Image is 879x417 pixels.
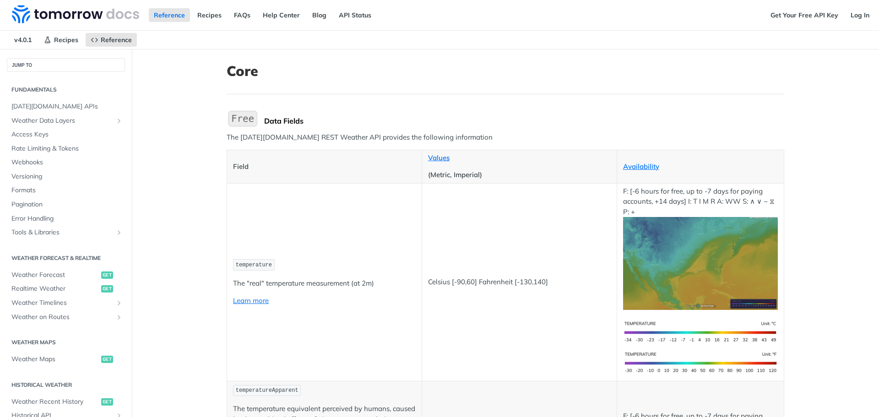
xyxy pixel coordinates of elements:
a: Weather Mapsget [7,352,125,366]
span: get [101,285,113,292]
p: Celsius [-90,60] Fahrenheit [-130,140] [428,277,611,287]
h2: Weather Maps [7,338,125,347]
span: Weather Forecast [11,271,99,280]
a: Values [428,153,450,162]
a: Versioning [7,170,125,184]
span: v4.0.1 [9,33,37,47]
p: F: [-6 hours for free, up to -7 days for paying accounts, +14 days] I: T I M R A: WW S: ∧ ∨ ~ ⧖ P: + [623,186,778,310]
a: Rate Limiting & Tokens [7,142,125,156]
span: Weather on Routes [11,313,113,322]
span: Realtime Weather [11,284,99,293]
a: Log In [846,8,874,22]
a: Tools & LibrariesShow subpages for Tools & Libraries [7,226,125,239]
a: Weather Data LayersShow subpages for Weather Data Layers [7,114,125,128]
span: [DATE][DOMAIN_NAME] APIs [11,102,123,111]
a: Pagination [7,198,125,211]
code: temperatureApparent [233,385,301,396]
h2: Weather Forecast & realtime [7,254,125,262]
a: Reference [149,8,190,22]
span: Expand image [623,259,778,267]
span: Webhooks [11,158,123,167]
span: Weather Maps [11,355,99,364]
a: Recipes [39,33,83,47]
img: Tomorrow.io Weather API Docs [12,5,139,23]
a: Error Handling [7,212,125,226]
a: Webhooks [7,156,125,169]
button: JUMP TO [7,58,125,72]
a: API Status [334,8,376,22]
p: The "real" temperature measurement (at 2m) [233,278,416,289]
span: Weather Data Layers [11,116,113,125]
span: Error Handling [11,214,123,223]
h2: Historical Weather [7,381,125,389]
a: FAQs [229,8,255,22]
a: Recipes [192,8,227,22]
button: Show subpages for Weather on Routes [115,314,123,321]
span: Versioning [11,172,123,181]
span: Access Keys [11,130,123,139]
span: get [101,271,113,279]
button: Show subpages for Weather Data Layers [115,117,123,125]
a: Formats [7,184,125,197]
span: Rate Limiting & Tokens [11,144,123,153]
h1: Core [227,63,784,79]
span: Pagination [11,200,123,209]
p: Field [233,162,416,172]
span: get [101,356,113,363]
code: temperature [233,259,275,271]
span: Weather Recent History [11,397,99,406]
span: Reference [101,36,132,44]
a: Realtime Weatherget [7,282,125,296]
a: Weather Forecastget [7,268,125,282]
p: The [DATE][DOMAIN_NAME] REST Weather API provides the following information [227,132,784,143]
a: [DATE][DOMAIN_NAME] APIs [7,100,125,114]
a: Weather on RoutesShow subpages for Weather on Routes [7,310,125,324]
a: Reference [86,33,137,47]
a: Access Keys [7,128,125,141]
a: Learn more [233,296,269,305]
a: Availability [623,162,659,171]
span: Expand image [623,327,778,336]
button: Show subpages for Tools & Libraries [115,229,123,236]
a: Weather Recent Historyget [7,395,125,409]
span: get [101,398,113,406]
p: (Metric, Imperial) [428,170,611,180]
a: Blog [307,8,331,22]
span: Expand image [623,357,778,366]
a: Help Center [258,8,305,22]
div: Data Fields [264,116,784,125]
span: Formats [11,186,123,195]
a: Weather TimelinesShow subpages for Weather Timelines [7,296,125,310]
span: Tools & Libraries [11,228,113,237]
h2: Fundamentals [7,86,125,94]
button: Show subpages for Weather Timelines [115,299,123,307]
span: Weather Timelines [11,298,113,308]
a: Get Your Free API Key [765,8,843,22]
span: Recipes [54,36,78,44]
